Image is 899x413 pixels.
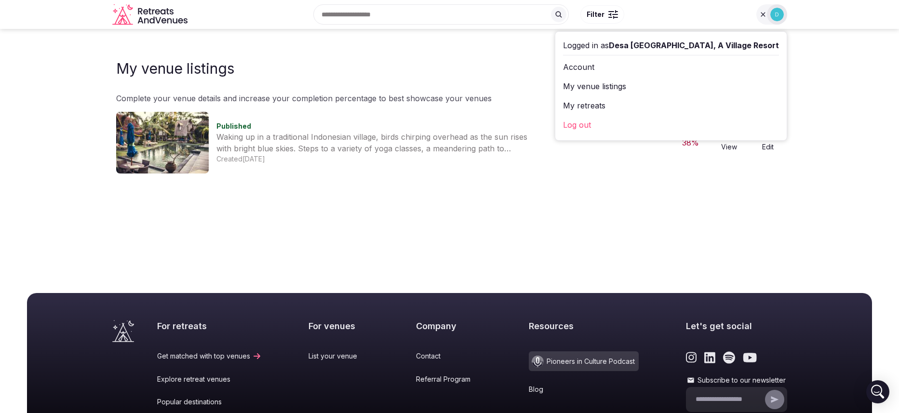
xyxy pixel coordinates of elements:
[116,112,209,173] img: Venue cover photo for null
[157,397,262,407] a: Popular destinations
[743,351,757,364] a: Link to the retreats and venues Youtube page
[416,320,482,332] h2: Company
[112,4,189,26] svg: Retreats and Venues company logo
[309,320,369,332] h2: For venues
[686,375,787,385] label: Subscribe to our newsletter
[112,320,134,342] a: Visit the homepage
[309,351,369,361] a: List your venue
[529,351,639,371] a: Pioneers in Culture Podcast
[675,137,706,148] div: 38 %
[714,133,745,152] a: View
[866,380,889,403] div: Open Intercom Messenger
[587,10,604,19] span: Filter
[770,8,784,21] img: Desa Seni, A Village Resort
[686,320,787,332] h2: Let's get social
[580,5,624,24] button: Filter
[563,79,779,94] a: My venue listings
[112,4,189,26] a: Visit the homepage
[157,320,262,332] h2: For retreats
[563,98,779,113] a: My retreats
[563,117,779,133] a: Log out
[686,351,697,364] a: Link to the retreats and venues Instagram page
[563,59,779,75] a: Account
[609,40,779,50] span: Desa [GEOGRAPHIC_DATA], A Village Resort
[216,131,530,154] div: Waking up in a traditional Indonesian village, birds chirping overhead as the sun rises with brig...
[157,374,262,384] a: Explore retreat venues
[529,320,639,332] h2: Resources
[116,93,783,104] p: Complete your venue details and increase your completion percentage to best showcase your venues
[416,351,482,361] a: Contact
[157,351,262,361] a: Get matched with top venues
[416,374,482,384] a: Referral Program
[216,122,251,130] span: Published
[723,351,735,364] a: Link to the retreats and venues Spotify page
[704,351,715,364] a: Link to the retreats and venues LinkedIn page
[116,60,234,77] h1: My venue listings
[529,385,639,394] a: Blog
[216,154,668,164] div: Created [DATE]
[563,40,779,51] div: Logged in as
[752,133,783,152] a: Edit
